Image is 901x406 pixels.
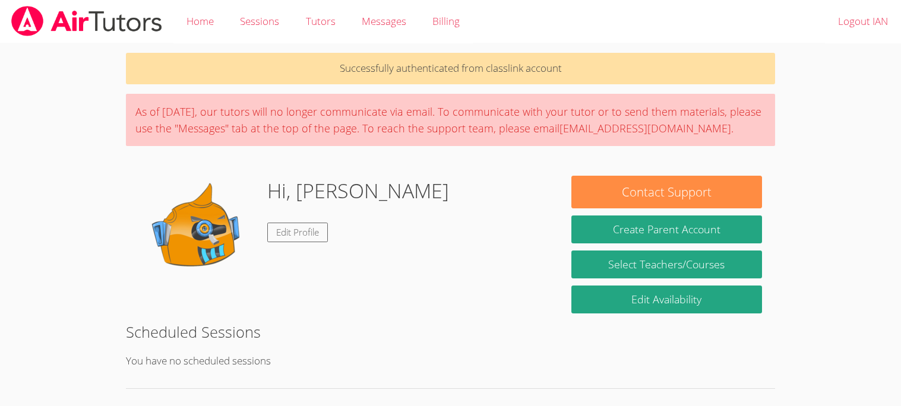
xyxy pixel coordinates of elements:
h2: Scheduled Sessions [126,321,774,343]
p: You have no scheduled sessions [126,353,774,370]
h1: Hi, [PERSON_NAME] [267,176,449,206]
img: airtutors_banner-c4298cdbf04f3fff15de1276eac7730deb9818008684d7c2e4769d2f7ddbe033.png [10,6,163,36]
p: Successfully authenticated from classlink account [126,53,774,84]
img: default.png [139,176,258,294]
a: Edit Profile [267,223,328,242]
a: Select Teachers/Courses [571,250,761,278]
div: As of [DATE], our tutors will no longer communicate via email. To communicate with your tutor or ... [126,94,774,146]
button: Contact Support [571,176,761,208]
a: Edit Availability [571,286,761,313]
button: Create Parent Account [571,215,761,243]
span: Messages [362,14,406,28]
